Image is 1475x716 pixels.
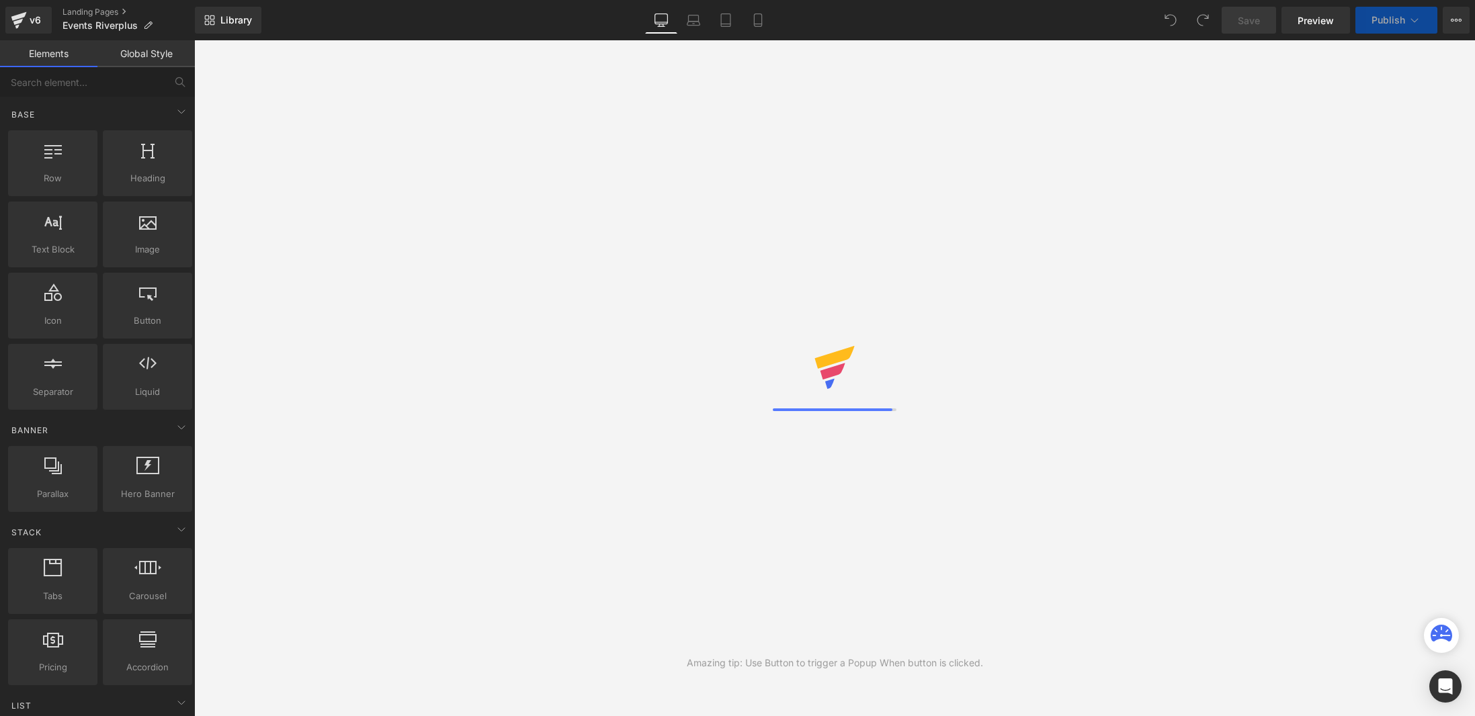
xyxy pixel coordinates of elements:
[107,589,188,603] span: Carousel
[1355,7,1437,34] button: Publish
[710,7,742,34] a: Tablet
[12,242,93,257] span: Text Block
[27,11,44,29] div: v6
[687,656,983,670] div: Amazing tip: Use Button to trigger a Popup When button is clicked.
[1281,7,1350,34] a: Preview
[12,589,93,603] span: Tabs
[220,14,252,26] span: Library
[742,7,774,34] a: Mobile
[1157,7,1184,34] button: Undo
[10,526,43,539] span: Stack
[62,20,138,31] span: Events Riverplus
[12,660,93,674] span: Pricing
[677,7,710,34] a: Laptop
[12,314,93,328] span: Icon
[10,108,36,121] span: Base
[97,40,195,67] a: Global Style
[1372,15,1405,26] span: Publish
[107,487,188,501] span: Hero Banner
[1189,7,1216,34] button: Redo
[5,7,52,34] a: v6
[1298,13,1334,28] span: Preview
[10,699,33,712] span: List
[107,314,188,328] span: Button
[645,7,677,34] a: Desktop
[12,487,93,501] span: Parallax
[12,171,93,185] span: Row
[62,7,195,17] a: Landing Pages
[1238,13,1260,28] span: Save
[1429,670,1462,703] div: Open Intercom Messenger
[107,242,188,257] span: Image
[1443,7,1470,34] button: More
[10,424,50,437] span: Banner
[12,385,93,399] span: Separator
[107,660,188,674] span: Accordion
[195,7,261,34] a: New Library
[107,171,188,185] span: Heading
[107,385,188,399] span: Liquid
